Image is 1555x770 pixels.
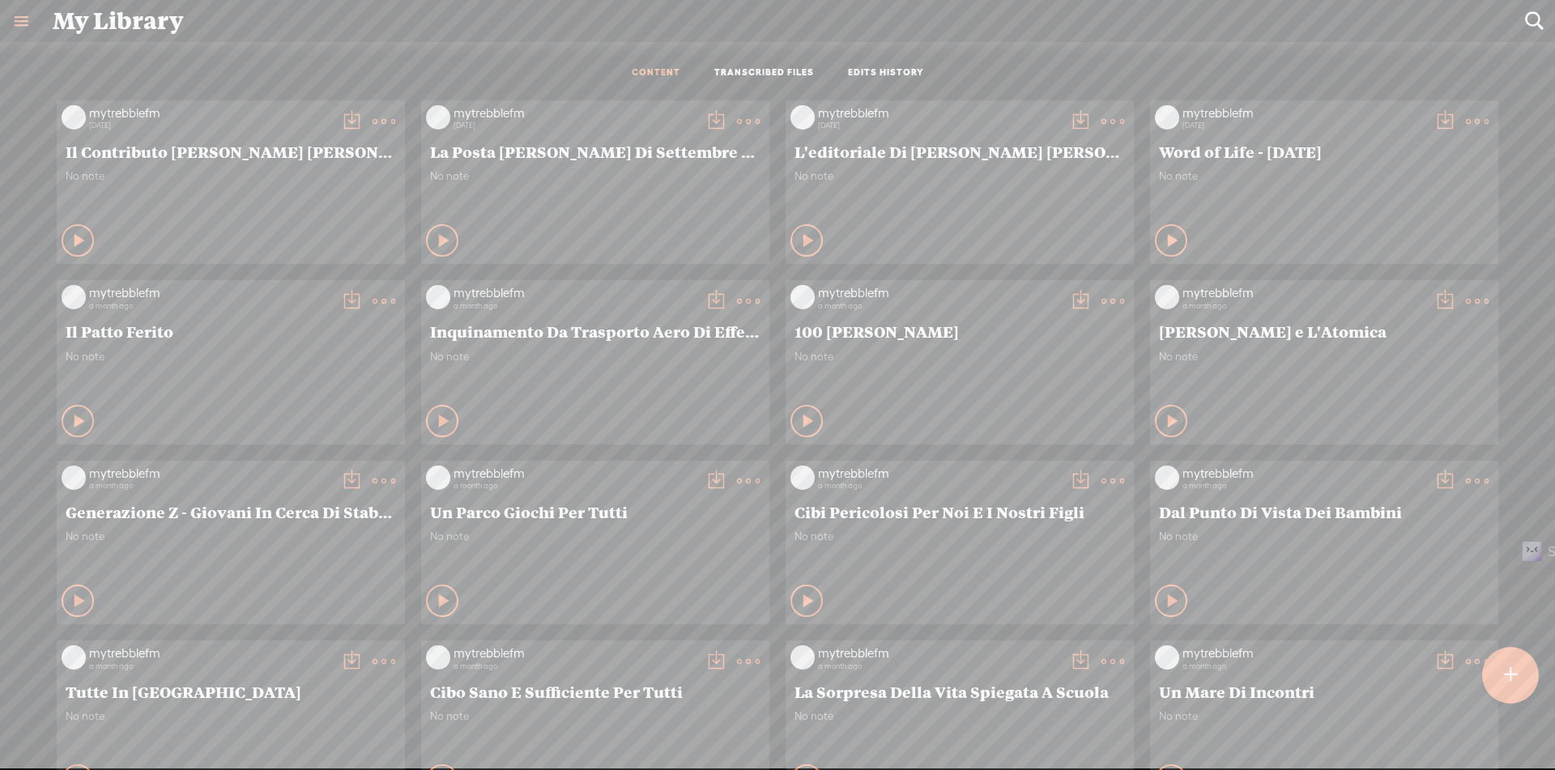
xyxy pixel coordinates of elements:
div: a month ago [89,481,332,491]
div: a month ago [1182,301,1425,311]
div: a month ago [1182,662,1425,671]
div: [DATE] [1182,121,1425,130]
span: No note [795,350,1125,364]
a: TRANSCRIBED FILES [714,66,814,80]
span: Generazione Z - Giovani In Cerca Di Stabilità [66,502,396,521]
div: mytrebblefm [1182,645,1425,662]
div: mytrebblefm [818,466,1061,482]
img: videoLoading.png [62,466,86,490]
span: Tutte In [GEOGRAPHIC_DATA] [66,682,396,701]
div: mytrebblefm [1182,466,1425,482]
span: Un Mare Di Incontri [1159,682,1489,701]
img: videoLoading.png [790,285,815,309]
div: mytrebblefm [454,105,697,121]
div: mytrebblefm [89,105,332,121]
div: a month ago [454,662,697,671]
div: mytrebblefm [89,645,332,662]
img: videoLoading.png [426,645,450,670]
span: No note [795,169,1125,183]
img: videoLoading.png [62,645,86,670]
img: videoLoading.png [426,466,450,490]
span: No note [66,530,396,543]
div: mytrebblefm [818,645,1061,662]
span: [PERSON_NAME] e L'Atomica [1159,321,1489,341]
a: CONTENT [632,66,680,80]
img: videoLoading.png [62,105,86,130]
div: mytrebblefm [1182,105,1425,121]
img: videoLoading.png [790,466,815,490]
img: videoLoading.png [426,285,450,309]
span: L'editoriale Di [PERSON_NAME] [PERSON_NAME] Di Settembre 2025 [795,142,1125,161]
div: mytrebblefm [89,466,332,482]
img: videoLoading.png [790,645,815,670]
div: a month ago [818,481,1061,491]
span: No note [66,169,396,183]
span: No note [430,350,760,364]
span: Cibi Pericolosi Per Noi E I Nostri Figli [795,502,1125,521]
div: a month ago [1182,481,1425,491]
img: videoLoading.png [1155,466,1179,490]
span: Il Patto Ferito [66,321,396,341]
span: No note [795,530,1125,543]
span: Il Contributo [PERSON_NAME] [PERSON_NAME] [66,142,396,161]
div: mytrebblefm [818,285,1061,301]
div: mytrebblefm [454,285,697,301]
div: [DATE] [818,121,1061,130]
span: No note [1159,709,1489,723]
span: 100 [PERSON_NAME] [795,321,1125,341]
div: mytrebblefm [818,105,1061,121]
div: a month ago [89,662,332,671]
span: No note [66,709,396,723]
span: Cibo Sano E Sufficiente Per Tutti [430,682,760,701]
span: No note [1159,530,1489,543]
div: [DATE] [454,121,697,130]
span: No note [430,169,760,183]
span: No note [1159,169,1489,183]
div: mytrebblefm [89,285,332,301]
div: [DATE] [89,121,332,130]
img: videoLoading.png [426,105,450,130]
span: Word of Life - [DATE] [1159,142,1489,161]
span: Inquinamento Da Trasporto Aero Di Effetti Nascosti [430,321,760,341]
span: La Sorpresa Della Vita Spiegata A Scuola [795,682,1125,701]
span: No note [430,530,760,543]
img: videoLoading.png [790,105,815,130]
span: La Posta [PERSON_NAME] Di Settembre 2025 [430,142,760,161]
div: a month ago [818,662,1061,671]
span: Dal Punto Di Vista Dei Bambini [1159,502,1489,521]
span: No note [1159,350,1489,364]
img: videoLoading.png [1155,645,1179,670]
span: No note [795,709,1125,723]
img: videoLoading.png [1155,105,1179,130]
span: Un Parco Giochi Per Tutti [430,502,760,521]
span: No note [430,709,760,723]
span: No note [66,350,396,364]
div: a month ago [454,301,697,311]
div: a month ago [818,301,1061,311]
div: a month ago [89,301,332,311]
img: videoLoading.png [62,285,86,309]
img: videoLoading.png [1155,285,1179,309]
div: mytrebblefm [1182,285,1425,301]
div: mytrebblefm [454,466,697,482]
div: mytrebblefm [454,645,697,662]
a: EDITS HISTORY [848,66,924,80]
div: a month ago [454,481,697,491]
